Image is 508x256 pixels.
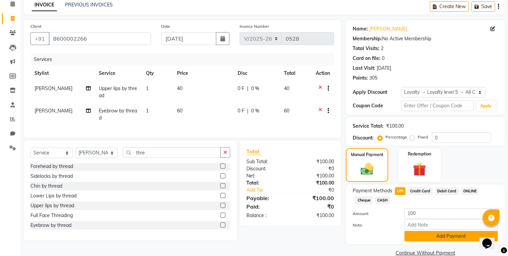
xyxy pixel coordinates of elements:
[238,107,244,114] span: 0 F
[299,187,339,194] div: ₹0
[409,161,430,178] img: _gift.svg
[173,66,234,81] th: Price
[353,123,383,130] div: Service Total:
[395,187,405,195] span: UPI
[241,158,290,165] div: Sub Total:
[353,45,379,52] div: Total Visits:
[377,65,391,72] div: [DATE]
[241,165,290,172] div: Discount:
[353,134,374,142] div: Discount:
[30,183,62,190] div: Chin by thread
[353,89,401,96] div: Apply Discount
[247,107,248,114] span: |
[241,172,290,179] div: Net:
[430,1,469,12] button: Create New
[123,147,221,158] input: Search or Scan
[435,187,459,195] span: Debit Card
[146,108,149,114] span: 1
[31,53,339,66] div: Services
[30,222,71,229] div: Eyebrow by thread
[290,165,339,172] div: ₹0
[251,85,259,92] span: 0 %
[348,211,399,217] label: Amount:
[353,25,368,33] div: Name:
[480,229,501,249] iframe: chat widget
[95,66,142,81] th: Service
[280,66,312,81] th: Total
[99,108,137,121] span: Eyebrow by thread
[251,107,259,114] span: 0 %
[385,134,407,140] label: Percentage
[241,212,290,219] div: Balance :
[461,187,479,195] span: ONLINE
[241,187,299,194] a: Add Tip
[30,212,73,219] div: Full Face Threading
[284,108,290,114] span: 60
[418,134,428,140] label: Fixed
[404,219,498,230] input: Add Note
[284,85,290,91] span: 40
[35,108,72,114] span: [PERSON_NAME]
[355,196,373,204] span: Cheque
[357,162,377,176] img: _cash.svg
[142,66,173,81] th: Qty
[290,158,339,165] div: ₹100.00
[290,202,339,211] div: ₹0
[177,108,182,114] span: 60
[146,85,149,91] span: 1
[477,101,496,111] button: Apply
[386,123,404,130] div: ₹100.00
[369,25,407,33] a: [PERSON_NAME]
[290,194,339,202] div: ₹100.00
[238,85,244,92] span: 0 F
[290,212,339,219] div: ₹100.00
[30,32,49,45] button: +91
[290,172,339,179] div: ₹100.00
[161,23,170,29] label: Date
[30,66,95,81] th: Stylist
[241,179,290,187] div: Total:
[353,187,392,194] span: Payment Methods
[471,1,495,12] button: Save
[401,101,473,111] input: Enter Offer / Coupon Code
[30,173,73,180] div: Sidelocks by thread
[65,2,113,8] a: PREVIOUS INVOICES
[353,55,380,62] div: Card on file:
[247,85,248,92] span: |
[246,148,262,155] span: Total
[234,66,280,81] th: Disc
[30,192,76,199] div: Lower Lips by thread
[30,23,41,29] label: Client
[177,85,182,91] span: 40
[241,194,290,202] div: Payable:
[408,187,433,195] span: Credit Card
[30,202,74,209] div: Upper lips by thread
[35,85,72,91] span: [PERSON_NAME]
[240,23,269,29] label: Invoice Number
[348,222,399,228] label: Note:
[49,32,151,45] input: Search by Name/Mobile/Email/Code
[369,74,377,82] div: 305
[381,45,383,52] div: 2
[382,55,384,62] div: 0
[408,151,431,157] label: Redemption
[404,208,498,219] input: Amount
[404,231,498,241] button: Add Payment
[241,202,290,211] div: Paid:
[353,102,401,109] div: Coupon Code
[353,35,382,42] div: Membership:
[353,65,375,72] div: Last Visit:
[312,66,334,81] th: Action
[99,85,137,99] span: Upper lips by thread
[290,179,339,187] div: ₹100.00
[351,152,383,158] label: Manual Payment
[353,35,498,42] div: No Active Membership
[353,74,368,82] div: Points:
[30,163,73,170] div: Forehead by thread
[375,196,390,204] span: CASH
